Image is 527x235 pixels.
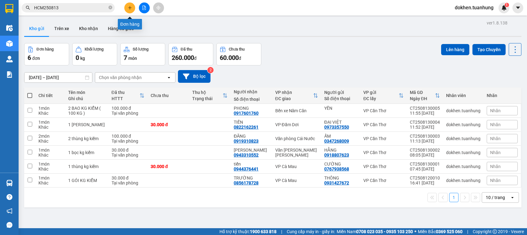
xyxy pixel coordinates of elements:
[410,162,440,166] div: CT2508130001
[108,5,112,11] span: close-circle
[124,2,135,13] button: plus
[446,108,480,113] div: dokhen.tuanhung
[38,153,62,157] div: Khác
[281,228,282,235] span: |
[38,134,62,139] div: 2 món
[363,150,404,155] div: VP Cần Thơ
[324,148,357,153] div: HẰNG
[112,153,144,157] div: Tại văn phòng
[337,228,413,235] span: Miền Nam
[38,162,62,166] div: 1 món
[6,56,13,62] img: warehouse-icon
[487,93,518,98] div: Nhãn
[490,164,501,169] span: Nhãn
[112,96,139,101] div: HTTT
[446,93,480,98] div: Nhân viên
[407,87,443,104] th: Toggle SortBy
[38,125,62,130] div: Khác
[6,71,13,78] img: solution-icon
[156,6,161,10] span: aim
[446,164,480,169] div: dokhen.tuanhung
[68,106,105,116] div: 2 BAO KG KIỂM ( 100 KG )
[490,108,501,113] span: Nhãn
[510,195,515,200] svg: open
[128,56,137,61] span: món
[234,162,269,166] div: tiến
[108,87,148,104] th: Toggle SortBy
[410,96,435,101] div: Ngày ĐH
[472,44,506,55] button: Tạo Chuyến
[118,19,142,29] div: Đơn hàng
[80,56,85,61] span: kg
[487,20,507,26] div: ver 1.8.138
[112,106,144,111] div: 100.000 đ
[275,96,313,101] div: ĐC giao
[363,122,404,127] div: VP Cần Thơ
[192,96,223,101] div: Trạng thái
[446,150,480,155] div: dokhen.tuanhung
[512,2,523,13] button: caret-down
[112,139,144,144] div: Tại văn phòng
[490,136,501,141] span: Nhãn
[133,47,148,51] div: Số lượng
[275,178,318,183] div: VP Cà Mau
[410,180,440,185] div: 16:41 [DATE]
[142,6,146,10] span: file-add
[124,54,127,61] span: 7
[151,164,186,169] div: 30.000 đ
[490,150,501,155] span: Nhãn
[324,180,349,185] div: 0931427672
[234,106,269,111] div: PHONG
[189,87,231,104] th: Toggle SortBy
[410,175,440,180] div: CT2508120010
[34,4,107,11] input: Tìm tên, số ĐT hoặc mã đơn
[28,54,31,61] span: 6
[112,111,144,116] div: Tại văn phòng
[168,43,213,65] button: Đã thu260.000đ
[234,148,269,153] div: HỒNG ĐÀO
[5,4,13,13] img: logo-vxr
[68,164,105,169] div: 1 thùng kg kiểm
[324,134,357,139] div: ẤM
[275,108,318,113] div: Bến xe Năm Căn
[68,150,105,155] div: 1 bọc kg kiểm
[38,139,62,144] div: Khác
[112,90,139,95] div: Đã thu
[410,106,440,111] div: CT2508130005
[234,120,269,125] div: TIẾN
[446,178,480,183] div: dokhen.tuanhung
[68,96,105,101] div: Ghi chú
[324,96,357,101] div: Số điện thoại
[153,2,164,13] button: aim
[49,21,74,36] button: Trên xe
[229,47,245,51] div: Chưa thu
[410,153,440,157] div: 08:05 [DATE]
[139,2,150,13] button: file-add
[38,120,62,125] div: 1 món
[26,6,30,10] span: search
[324,175,357,180] div: THÔNG
[219,228,277,235] span: Hỗ trợ kỹ thuật:
[38,175,62,180] div: 1 món
[234,111,259,116] div: 0917601760
[363,90,399,95] div: VP gửi
[272,87,321,104] th: Toggle SortBy
[234,89,269,94] div: Người nhận
[38,148,62,153] div: 1 món
[128,6,132,10] span: plus
[103,21,139,36] button: Hàng đã giao
[194,56,197,61] span: đ
[68,90,105,95] div: Tên món
[275,164,318,169] div: VP Cà Mau
[436,229,463,234] strong: 0369 525 060
[493,229,497,234] span: copyright
[287,228,335,235] span: Cung cấp máy in - giấy in:
[275,90,313,95] div: VP nhận
[275,122,318,127] div: VP Đầm Dơi
[324,153,349,157] div: 0918807623
[32,56,40,61] span: đơn
[37,47,54,51] div: Đơn hàng
[72,43,117,65] button: Khối lượng0kg
[38,93,62,98] div: Chi tiết
[418,228,463,235] span: Miền Bắc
